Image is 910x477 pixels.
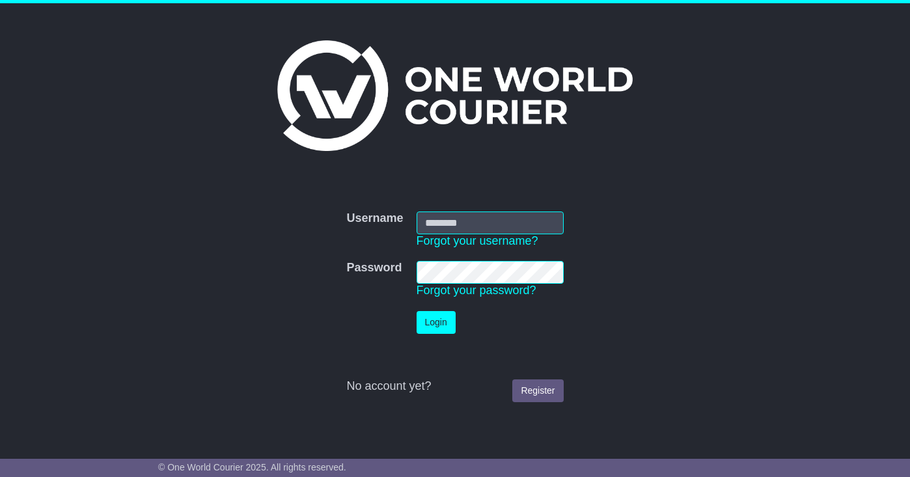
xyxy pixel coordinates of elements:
label: Password [346,261,402,275]
label: Username [346,211,403,226]
span: © One World Courier 2025. All rights reserved. [158,462,346,472]
a: Register [512,379,563,402]
div: No account yet? [346,379,563,394]
a: Forgot your username? [417,234,538,247]
a: Forgot your password? [417,284,536,297]
img: One World [277,40,633,151]
button: Login [417,311,456,334]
